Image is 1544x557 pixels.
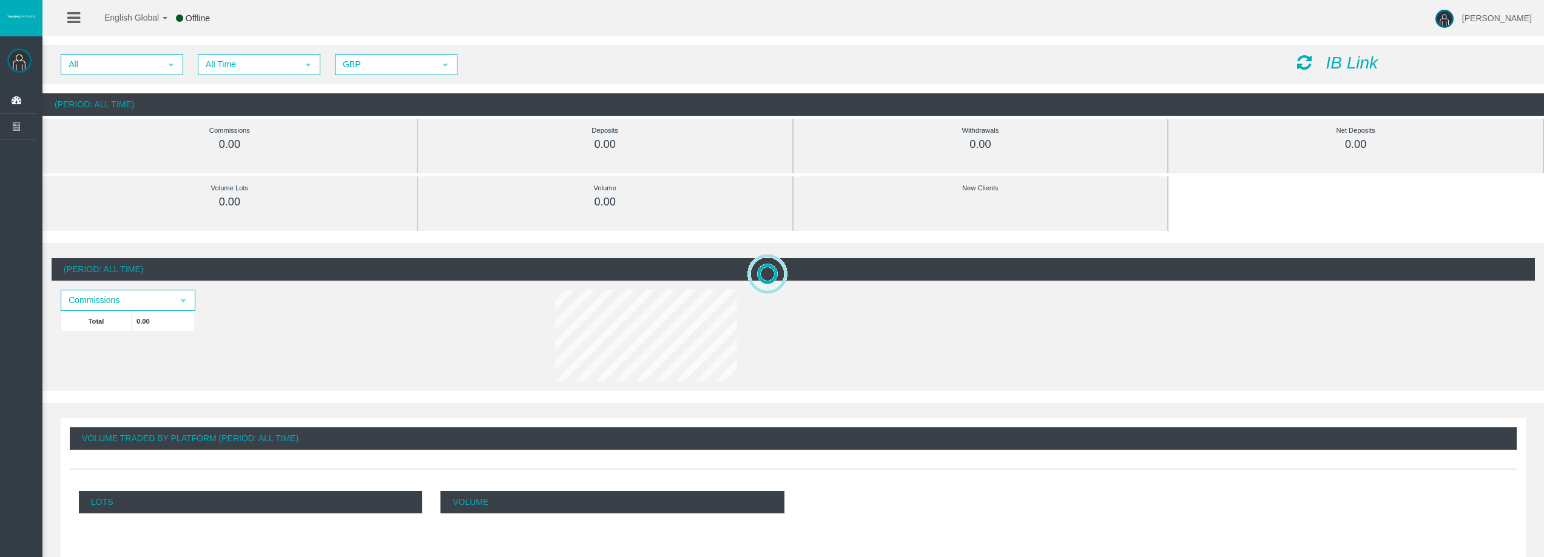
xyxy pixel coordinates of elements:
[89,13,159,22] span: English Global
[821,124,1141,138] div: Withdrawals
[132,311,195,331] td: 0.00
[821,138,1141,152] div: 0.00
[199,55,297,74] span: All Time
[178,296,188,305] span: select
[445,124,765,138] div: Deposits
[1196,138,1515,152] div: 0.00
[445,195,765,209] div: 0.00
[1435,10,1454,28] img: user-image
[70,181,389,195] div: Volume Lots
[336,55,434,74] span: GBP
[1196,124,1515,138] div: Net Deposits
[70,124,389,138] div: Commissions
[440,60,450,70] span: select
[440,491,784,513] p: Volume
[61,311,132,331] td: Total
[70,138,389,152] div: 0.00
[42,93,1544,116] div: (Period: All Time)
[79,491,422,513] p: Lots
[62,55,160,74] span: All
[1297,54,1312,71] i: Reload Dashboard
[445,181,765,195] div: Volume
[821,181,1141,195] div: New Clients
[62,291,172,310] span: Commissions
[303,60,313,70] span: select
[70,427,1517,450] div: Volume Traded By Platform (Period: All Time)
[166,60,176,70] span: select
[70,195,389,209] div: 0.00
[52,258,1535,281] div: (Period: All Time)
[1326,53,1378,72] i: IB Link
[6,14,36,19] img: logo.svg
[1462,13,1532,23] span: [PERSON_NAME]
[445,138,765,152] div: 0.00
[186,13,210,23] span: Offline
